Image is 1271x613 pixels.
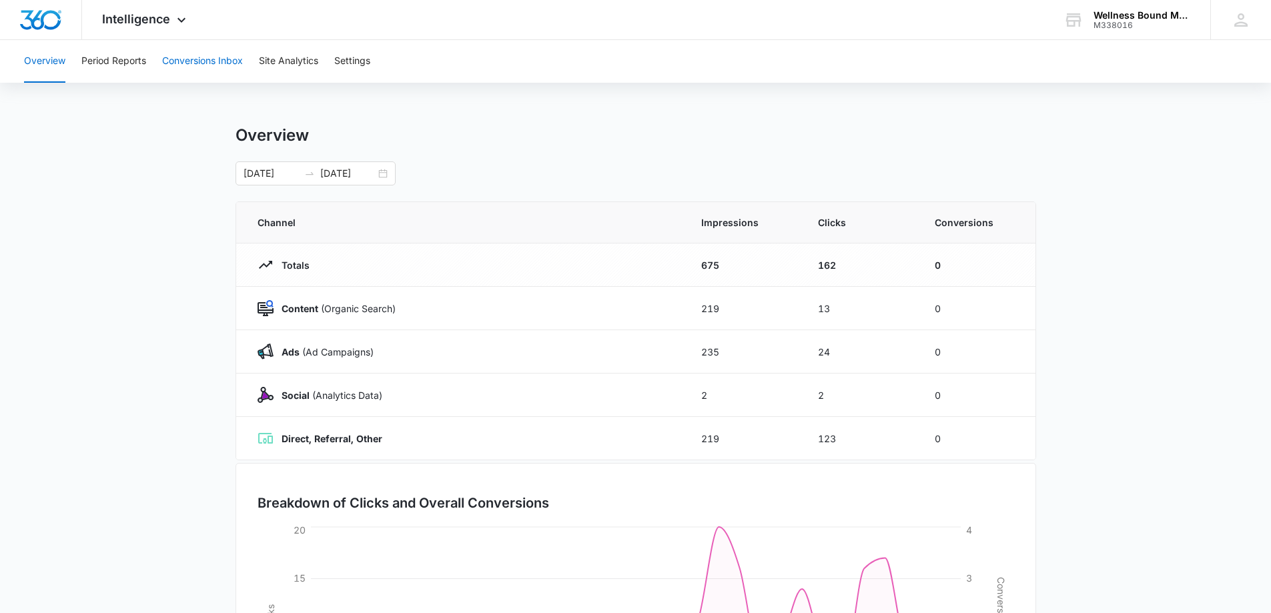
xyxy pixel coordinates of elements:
td: 0 [919,287,1035,330]
td: 675 [685,243,802,287]
input: End date [320,166,376,181]
span: Impressions [701,215,786,229]
td: 0 [919,243,1035,287]
span: Intelligence [102,12,170,26]
img: Social [258,387,274,403]
input: Start date [244,166,299,181]
td: 2 [685,374,802,417]
strong: Content [282,303,318,314]
span: Clicks [818,215,903,229]
button: Conversions Inbox [162,40,243,83]
tspan: 4 [966,524,972,536]
td: 219 [685,417,802,460]
td: 235 [685,330,802,374]
strong: Ads [282,346,300,358]
p: (Analytics Data) [274,388,382,402]
span: Channel [258,215,669,229]
tspan: 15 [294,572,306,584]
button: Settings [334,40,370,83]
button: Site Analytics [259,40,318,83]
td: 13 [802,287,919,330]
span: Conversions [935,215,1014,229]
td: 0 [919,417,1035,460]
td: 0 [919,374,1035,417]
td: 123 [802,417,919,460]
span: swap-right [304,168,315,179]
button: Period Reports [81,40,146,83]
td: 162 [802,243,919,287]
strong: Social [282,390,310,401]
tspan: 20 [294,524,306,536]
strong: Direct, Referral, Other [282,433,382,444]
td: 219 [685,287,802,330]
h1: Overview [236,125,309,145]
h3: Breakdown of Clicks and Overall Conversions [258,493,549,513]
img: Ads [258,344,274,360]
td: 0 [919,330,1035,374]
img: Content [258,300,274,316]
td: 24 [802,330,919,374]
p: (Ad Campaigns) [274,345,374,359]
p: Totals [274,258,310,272]
span: to [304,168,315,179]
tspan: 3 [966,572,972,584]
p: (Organic Search) [274,301,396,316]
button: Overview [24,40,65,83]
td: 2 [802,374,919,417]
div: account id [1094,21,1191,30]
div: account name [1094,10,1191,21]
